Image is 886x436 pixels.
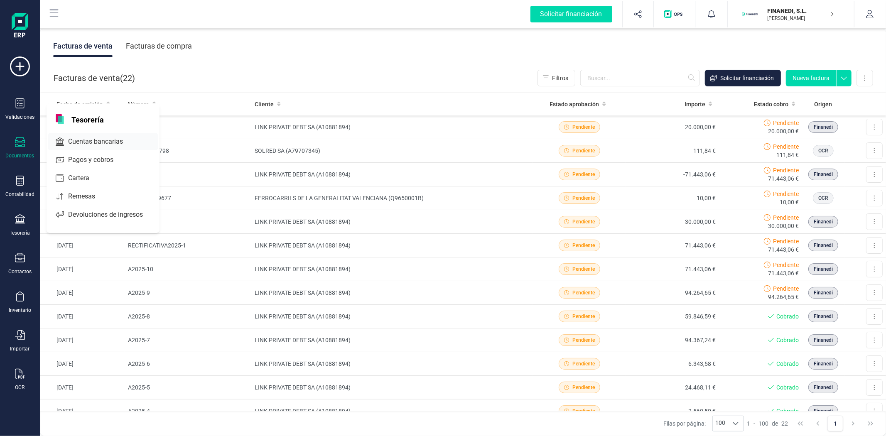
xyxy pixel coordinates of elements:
[572,360,595,367] span: Pendiente
[125,139,252,163] td: BBV000432798
[572,265,595,273] span: Pendiente
[626,376,719,399] td: 24.468,11 €
[125,234,252,257] td: RECTIFICATIVA2025-1
[537,70,575,86] button: Filtros
[125,163,252,186] td: A2025-12
[251,257,533,281] td: LINK PRIVATE DEBT SA (A10881894)
[773,142,799,151] span: Pendiente
[552,74,568,82] span: Filtros
[776,360,799,368] span: Cobrado
[125,186,252,210] td: 0045310079677
[125,399,252,423] td: A2025-4
[776,383,799,392] span: Cobrado
[793,416,808,431] button: First Page
[626,352,719,376] td: -6.343,58 €
[814,242,833,249] span: Finanedi
[713,416,728,431] span: 100
[5,114,34,120] div: Validaciones
[251,328,533,352] td: LINK PRIVATE DEBT SA (A10881894)
[768,222,799,230] span: 30.000,00 €
[626,328,719,352] td: 94.367,24 €
[754,100,788,108] span: Estado cobro
[827,416,843,431] button: Page 1
[741,5,759,23] img: FI
[10,345,30,352] div: Importar
[768,293,799,301] span: 94.264,65 €
[572,407,595,415] span: Pendiente
[814,265,833,273] span: Finanedi
[773,190,799,198] span: Pendiente
[768,127,799,135] span: 20.000,00 €
[814,218,833,225] span: Finanedi
[572,313,595,320] span: Pendiente
[818,147,828,154] span: OCR
[738,1,844,27] button: FIFINANEDI, S.L.[PERSON_NAME]
[626,210,719,234] td: 30.000,00 €
[814,407,833,415] span: Finanedi
[776,336,799,344] span: Cobrado
[40,281,125,305] td: [DATE]
[814,313,833,320] span: Finanedi
[845,416,861,431] button: Next Page
[125,352,252,376] td: A2025-6
[251,163,533,186] td: LINK PRIVATE DEBT SA (A10881894)
[251,139,533,163] td: SOLRED SA (A79707345)
[815,100,832,108] span: Origen
[125,305,252,328] td: A2025-8
[786,70,836,86] button: Nueva factura
[768,7,834,15] p: FINANEDI, S.L.
[56,100,103,108] span: Fecha de emisión
[773,261,799,269] span: Pendiente
[626,186,719,210] td: 10,00 €
[40,376,125,399] td: [DATE]
[251,234,533,257] td: LINK PRIVATE DEBT SA (A10881894)
[814,289,833,296] span: Finanedi
[251,376,533,399] td: LINK PRIVATE DEBT SA (A10881894)
[663,416,744,431] div: Filas por página:
[810,416,826,431] button: Previous Page
[530,6,612,22] div: Solicitar financiación
[705,70,781,86] button: Solicitar financiación
[572,194,595,202] span: Pendiente
[814,336,833,344] span: Finanedi
[251,186,533,210] td: FERROCARRILS DE LA GENERALITAT VALENCIANA (Q9650001B)
[773,284,799,293] span: Pendiente
[780,198,799,206] span: 10,00 €
[572,336,595,344] span: Pendiente
[6,152,34,159] div: Documentos
[572,123,595,131] span: Pendiente
[626,305,719,328] td: 59.846,59 €
[814,384,833,391] span: Finanedi
[251,399,533,423] td: LINK PRIVATE DEBT SA (A10881894)
[126,35,192,57] div: Facturas de compra
[251,210,533,234] td: LINK PRIVATE DEBT SA (A10881894)
[125,328,252,352] td: A2025-7
[572,242,595,249] span: Pendiente
[40,115,125,139] td: [DATE]
[776,151,799,159] span: 111,84 €
[40,257,125,281] td: [DATE]
[773,166,799,174] span: Pendiente
[125,376,252,399] td: A2025-5
[773,119,799,127] span: Pendiente
[40,399,125,423] td: [DATE]
[626,399,719,423] td: 2.560,50 €
[40,352,125,376] td: [DATE]
[626,163,719,186] td: -71.443,06 €
[626,139,719,163] td: 111,84 €
[128,100,149,108] span: Número
[782,419,788,428] span: 22
[814,360,833,367] span: Finanedi
[772,419,778,428] span: de
[768,174,799,183] span: 71.443,06 €
[125,281,252,305] td: A2025-9
[40,139,125,163] td: [DATE]
[125,115,252,139] td: A2025-13
[65,191,110,201] span: Remesas
[572,171,595,178] span: Pendiente
[659,1,691,27] button: Logo de OPS
[776,407,799,415] span: Cobrado
[776,312,799,321] span: Cobrado
[5,191,34,198] div: Contabilidad
[626,257,719,281] td: 71.443,06 €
